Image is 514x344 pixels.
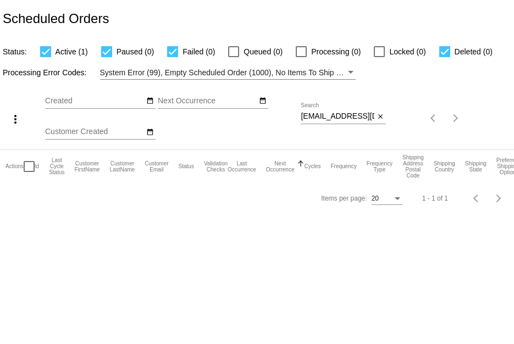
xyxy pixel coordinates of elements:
[372,195,402,203] mat-select: Items per page:
[244,45,283,58] span: Queued (0)
[3,11,109,26] h2: Scheduled Orders
[367,160,393,173] button: Change sorting for FrequencyType
[56,45,88,58] span: Active (1)
[74,160,100,173] button: Change sorting for CustomerFirstName
[434,160,455,173] button: Change sorting for ShippingCountry
[49,157,64,175] button: Change sorting for LastProcessingCycleId
[423,107,445,129] button: Previous page
[330,163,356,170] button: Change sorting for Frequency
[3,68,87,77] span: Processing Error Codes:
[146,97,154,106] mat-icon: date_range
[45,97,144,106] input: Created
[445,107,467,129] button: Next page
[179,163,194,170] button: Change sorting for Status
[372,195,379,202] span: 20
[321,195,367,202] div: Items per page:
[100,66,356,80] mat-select: Filter by Processing Error Codes
[422,195,448,202] div: 1 - 1 of 1
[228,160,256,173] button: Change sorting for LastOccurrenceUtc
[488,187,510,209] button: Next page
[117,45,154,58] span: Paused (0)
[35,163,39,170] button: Change sorting for Id
[389,45,425,58] span: Locked (0)
[204,150,228,183] mat-header-cell: Validation Checks
[146,128,154,137] mat-icon: date_range
[465,160,487,173] button: Change sorting for ShippingState
[183,45,215,58] span: Failed (0)
[374,111,386,123] button: Clear
[311,45,361,58] span: Processing (0)
[466,187,488,209] button: Previous page
[5,150,24,183] mat-header-cell: Actions
[377,113,384,121] mat-icon: close
[158,97,257,106] input: Next Occurrence
[266,160,295,173] button: Change sorting for NextOccurrenceUtc
[301,112,374,121] input: Search
[9,113,22,126] mat-icon: more_vert
[259,97,267,106] mat-icon: date_range
[402,154,424,179] button: Change sorting for ShippingPostcode
[3,47,27,56] span: Status:
[455,45,493,58] span: Deleted (0)
[110,160,135,173] button: Change sorting for CustomerLastName
[304,163,320,170] button: Change sorting for Cycles
[145,160,168,173] button: Change sorting for CustomerEmail
[45,127,144,136] input: Customer Created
